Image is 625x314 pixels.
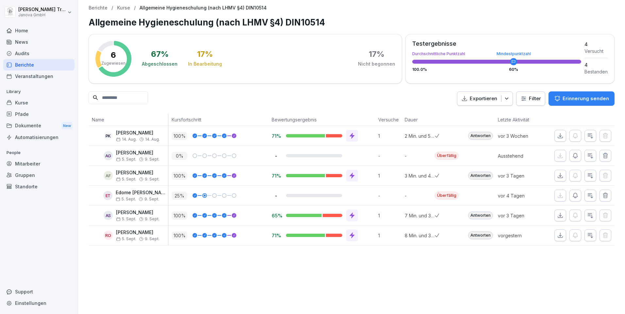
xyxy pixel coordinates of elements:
div: In Bearbeitung [188,61,222,67]
a: Einstellungen [3,297,75,309]
a: Berichte [89,5,108,11]
span: 9. Sept. [145,217,160,221]
p: [PERSON_NAME] [116,210,160,215]
p: 71% [272,232,281,239]
div: Berichte [3,59,75,71]
div: Testergebnisse [412,41,581,47]
p: Name [92,116,165,123]
div: Antworten [468,172,493,180]
span: 14. Aug. [145,137,160,142]
div: AS [104,211,113,220]
p: 1 [378,232,401,239]
a: Standorte [3,181,75,192]
span: 9. Sept. [144,197,159,201]
a: Mitarbeiter [3,158,75,169]
p: vor 3 Tagen [498,172,545,179]
span: 5. Sept. [116,197,136,201]
p: - [272,153,281,159]
p: - [272,193,281,199]
h1: Allgemeine Hygieneschulung (nach LHMV §4) DIN10514 [89,16,615,29]
div: 17 % [197,50,213,58]
div: Versucht [584,48,608,55]
div: Durchschnittliche Punktzahl [412,52,581,56]
div: Filter [520,95,541,102]
div: Pfade [3,108,75,120]
p: vorgestern [498,232,545,239]
div: Antworten [468,132,493,140]
p: People [3,148,75,158]
p: Bewertungsergebnis [272,116,372,123]
p: - [405,192,435,199]
a: Audits [3,48,75,59]
p: 7 Min. und 35 Sek. [405,212,435,219]
div: Ro [104,231,113,240]
p: / [111,5,113,11]
p: [PERSON_NAME] [116,130,160,136]
p: Library [3,86,75,97]
p: 100 % [172,172,187,180]
div: Antworten [468,231,493,239]
p: 100 % [172,231,187,240]
a: Automatisierungen [3,132,75,143]
p: 71% [272,133,281,139]
p: 8 Min. und 35 Sek. [405,232,435,239]
a: Home [3,25,75,36]
p: 2 Min. und 50 Sek. [405,133,435,139]
p: Dauer [405,116,431,123]
p: 0 % [172,152,187,160]
div: Bestanden [584,68,608,75]
a: DokumenteNew [3,120,75,132]
span: 9. Sept. [145,177,160,181]
p: [PERSON_NAME] Trautmann [18,7,66,12]
div: Support [3,286,75,297]
p: 1 [378,172,401,179]
p: Kursfortschritt [172,116,265,123]
div: 67 % [151,50,169,58]
span: 5. Sept. [116,157,136,162]
p: - [405,152,435,159]
a: Gruppen [3,169,75,181]
div: AG [104,151,113,160]
a: Kurse [117,5,130,11]
p: - [378,152,401,159]
p: 65% [272,212,281,219]
p: Letzte Aktivität [498,116,541,123]
p: / [134,5,136,11]
p: [PERSON_NAME] [116,170,160,176]
span: 5. Sept. [116,237,136,241]
p: 25 % [172,192,187,200]
div: 17 % [369,50,384,58]
p: vor 4 Tagen [498,192,545,199]
p: 100 % [172,212,187,220]
a: Kurse [3,97,75,108]
div: ET [103,191,112,200]
div: Mindestpunktzahl [497,52,531,56]
div: 60 % [509,68,518,71]
p: Ausstehend [498,152,545,159]
p: Allgemeine Hygieneschulung (nach LHMV §4) DIN10514 [140,5,267,11]
div: 4 [584,41,608,48]
div: 4 [584,61,608,68]
p: Edome [PERSON_NAME] [116,190,168,196]
span: 9. Sept. [145,157,160,162]
p: 100 % [172,132,187,140]
a: Veranstaltungen [3,71,75,82]
p: Versuche [378,116,398,123]
p: Erinnerung senden [563,95,609,102]
p: 1 [378,212,401,219]
p: vor 3 Wochen [498,133,545,139]
div: Antworten [468,212,493,219]
a: News [3,36,75,48]
p: Janova GmbH [18,13,66,17]
span: 9. Sept. [145,237,160,241]
div: Überfällig [435,192,459,199]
